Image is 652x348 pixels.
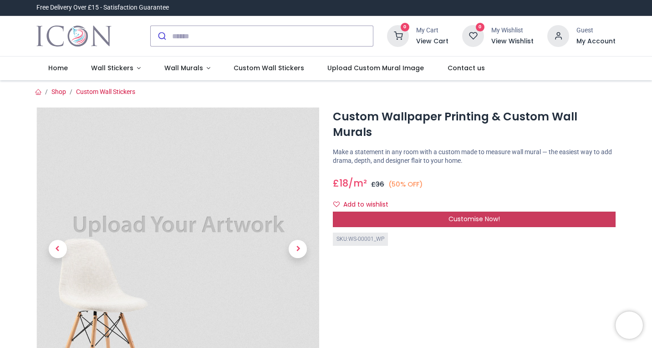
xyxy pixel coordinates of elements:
[424,3,616,12] iframe: Customer reviews powered by Trustpilot
[491,37,534,46] a: View Wishlist
[333,109,616,140] h1: Custom Wallpaper Printing & Custom Wall Murals
[48,63,68,73] span: Home
[333,197,396,213] button: Add to wishlistAdd to wishlist
[333,201,340,208] i: Add to wishlist
[151,26,172,46] button: Submit
[289,240,307,258] span: Next
[371,180,384,189] span: £
[576,26,616,35] div: Guest
[333,177,348,190] span: £
[616,312,643,339] iframe: Brevo live chat
[327,63,424,73] span: Upload Custom Mural Image
[387,32,409,39] a: 0
[234,63,304,73] span: Custom Wall Stickers
[448,214,500,223] span: Customise Now!
[333,233,388,246] div: SKU: WS-00001_WP
[49,240,67,258] span: Previous
[36,150,79,348] a: Previous
[153,57,222,80] a: Wall Murals
[401,23,409,31] sup: 0
[76,88,135,95] a: Custom Wall Stickers
[476,23,484,31] sup: 0
[277,150,319,348] a: Next
[416,37,448,46] a: View Cart
[462,32,484,39] a: 0
[491,26,534,35] div: My Wishlist
[36,23,112,49] a: Logo of Icon Wall Stickers
[164,63,203,73] span: Wall Murals
[36,23,112,49] img: Icon Wall Stickers
[388,180,423,189] small: (50% OFF)
[448,63,485,73] span: Contact us
[348,177,367,190] span: /m²
[339,177,348,190] span: 18
[576,37,616,46] a: My Account
[333,148,616,166] p: Make a statement in any room with a custom made to measure wall mural — the easiest way to add dr...
[91,63,133,73] span: Wall Stickers
[416,26,448,35] div: My Cart
[79,57,153,80] a: Wall Stickers
[36,3,169,12] div: Free Delivery Over £15 - Satisfaction Guarantee
[51,88,66,95] a: Shop
[376,180,384,189] span: 36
